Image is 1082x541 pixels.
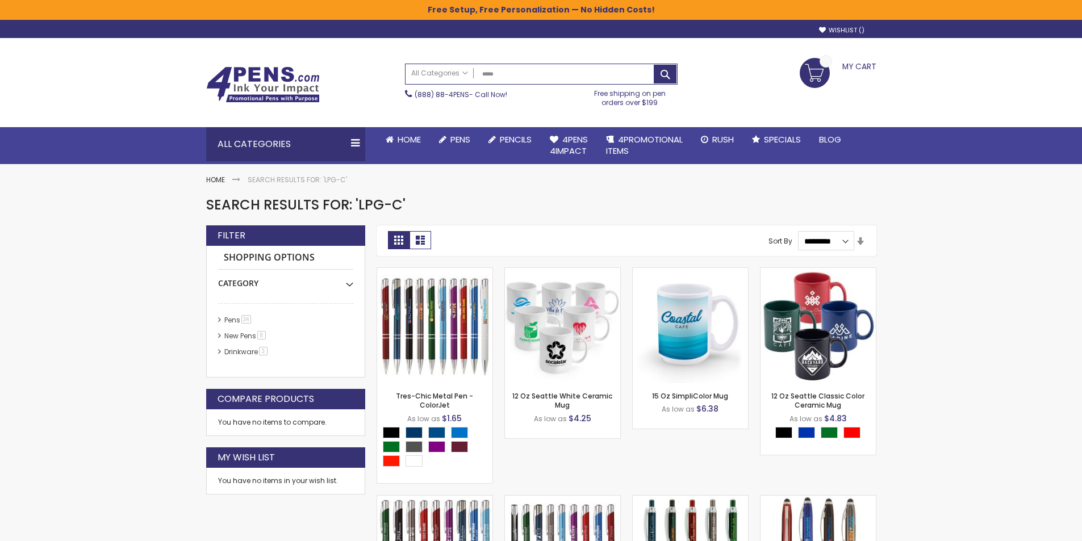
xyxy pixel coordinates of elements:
a: All Categories [406,64,474,83]
span: Home [398,133,421,145]
a: Tres-Chic Metal Pen - Standard Laser [505,495,620,505]
div: Category [218,270,353,289]
strong: Filter [218,229,245,242]
a: 15 Oz SimpliColor Mug [652,391,728,401]
label: Sort By [768,236,792,246]
span: 4Pens 4impact [550,133,588,157]
a: Wishlist [819,26,864,35]
a: Drinkware3 [222,347,271,357]
a: Tres-Chic Metal Pen - ColorJet [396,391,473,410]
div: Gunmetal [406,441,423,452]
span: $6.38 [696,403,718,414]
strong: Search results for: 'lpg-c' [248,175,347,184]
a: Pencils [479,127,541,152]
a: Rush [692,127,743,152]
span: $4.83 [824,413,847,424]
span: As low as [789,414,822,423]
a: 12 Oz Seattle White Ceramic Mug [512,391,612,410]
div: Dark Red [451,441,468,452]
span: - Call Now! [415,90,507,99]
a: 12 Oz Seattle White Ceramic Mug [505,267,620,277]
a: Blog [810,127,850,152]
span: As low as [407,414,440,423]
strong: Grid [388,231,410,249]
a: 4PROMOTIONALITEMS [597,127,692,164]
div: Red [843,427,860,438]
span: 8 [257,331,266,339]
img: 12 Oz Seattle Classic Color Ceramic Mug [761,268,876,383]
img: 12 Oz Seattle White Ceramic Mug [505,268,620,383]
a: Home [377,127,430,152]
span: Blog [819,133,841,145]
div: You have no items to compare. [206,409,365,436]
span: $1.65 [442,413,462,424]
div: Purple [428,441,445,452]
div: You have no items in your wish list. [218,476,353,485]
div: Free shipping on pen orders over $199 [582,85,678,107]
div: All Categories [206,127,365,161]
a: Home [206,175,225,184]
span: 34 [241,315,251,324]
img: Tres-Chic Metal Pen - ColorJet [377,268,492,383]
a: Tres-Chic Metal Pen - LaserMax [377,495,492,505]
div: Navy Blue [406,427,423,438]
div: Black [775,427,792,438]
a: Vivano Duo Pen with Stylus - ColorJet [761,495,876,505]
a: 12 Oz Seattle Classic Color Ceramic Mug [771,391,864,410]
span: As low as [662,404,695,414]
span: 4PROMOTIONAL ITEMS [606,133,683,157]
strong: Compare Products [218,393,314,405]
span: Rush [712,133,734,145]
span: $4.25 [569,413,591,424]
a: 4Pens4impact [541,127,597,164]
img: 15 Oz SimpliColor Mug [633,268,748,383]
span: All Categories [411,69,468,78]
div: Black [383,427,400,438]
span: 3 [259,347,268,355]
strong: Shopping Options [218,246,353,270]
div: Green [383,441,400,452]
img: 4Pens Custom Pens and Promotional Products [206,66,320,103]
a: Pens [430,127,479,152]
a: 15 Oz SimpliColor Mug [633,267,748,277]
a: Tres-Chic Metal Pen - ColorJet [377,267,492,277]
span: Pencils [500,133,532,145]
div: Green [821,427,838,438]
a: Pens34 [222,315,255,325]
strong: My Wish List [218,451,275,464]
div: Blue Light [451,427,468,438]
a: Specials [743,127,810,152]
span: Search results for: 'lpg-c' [206,195,406,214]
a: (888) 88-4PENS [415,90,469,99]
div: Bright Red [383,455,400,467]
div: Select A Color [383,427,492,469]
a: Phoenix Pen - ColorJet [633,495,748,505]
span: As low as [534,414,567,423]
a: New Pens8 [222,331,270,341]
div: Ocean Blue [428,427,445,438]
div: White [406,455,423,467]
span: Specials [764,133,801,145]
div: Blue [798,427,815,438]
span: Pens [450,133,470,145]
a: 12 Oz Seattle Classic Color Ceramic Mug [761,267,876,277]
div: Select A Color [775,427,866,441]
